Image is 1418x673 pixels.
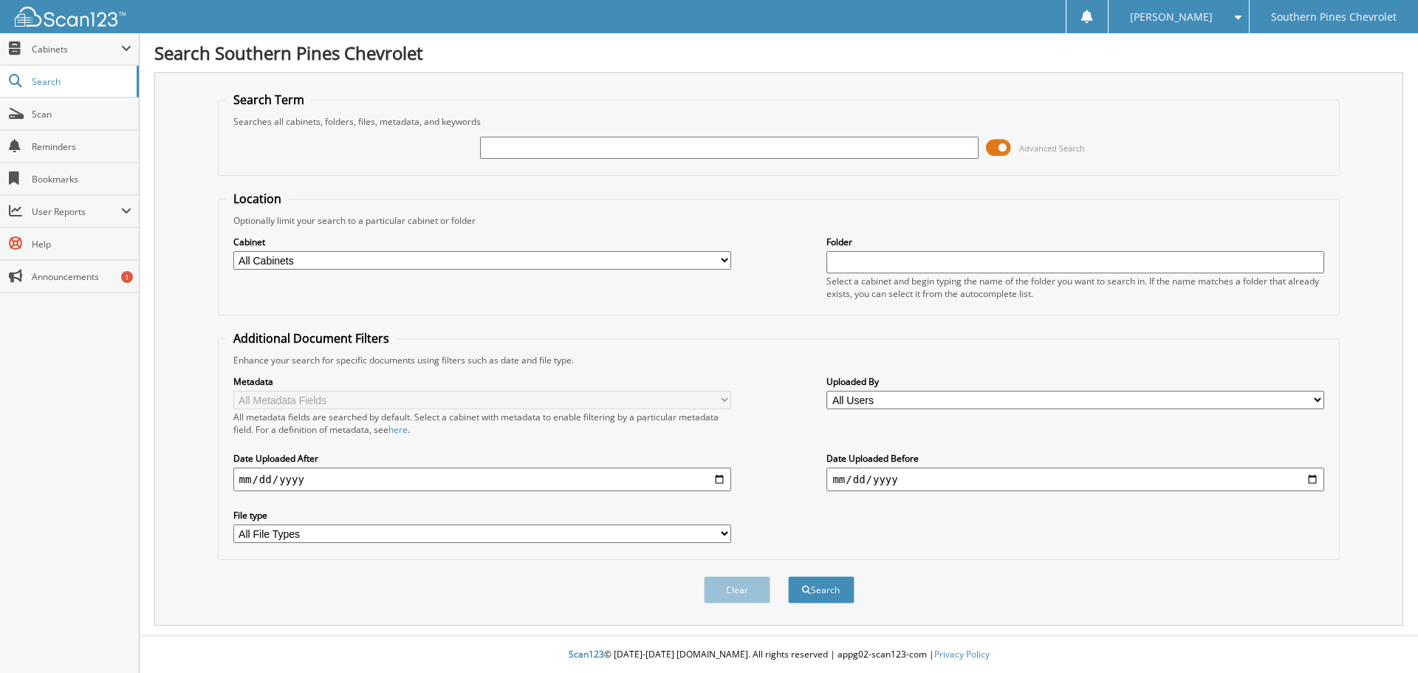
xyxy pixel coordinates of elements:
button: Clear [704,576,770,604]
label: Date Uploaded Before [826,452,1324,465]
span: Southern Pines Chevrolet [1271,13,1397,21]
span: Bookmarks [32,173,131,185]
label: Date Uploaded After [233,452,731,465]
img: scan123-logo-white.svg [15,7,126,27]
button: Search [788,576,854,604]
legend: Location [226,191,289,207]
label: Folder [826,236,1324,248]
span: User Reports [32,205,121,218]
span: Announcements [32,270,131,283]
span: Reminders [32,140,131,153]
div: Enhance your search for specific documents using filters such as date and file type. [226,354,1332,366]
legend: Additional Document Filters [226,330,397,346]
span: [PERSON_NAME] [1130,13,1213,21]
div: 1 [121,271,133,283]
span: Cabinets [32,43,121,55]
label: Metadata [233,375,731,388]
a: here [388,423,408,436]
div: © [DATE]-[DATE] [DOMAIN_NAME]. All rights reserved | appg02-scan123-com | [140,637,1418,673]
span: Advanced Search [1019,143,1085,154]
div: Searches all cabinets, folders, files, metadata, and keywords [226,115,1332,128]
h1: Search Southern Pines Chevrolet [154,41,1403,65]
label: Cabinet [233,236,731,248]
div: Select a cabinet and begin typing the name of the folder you want to search in. If the name match... [826,275,1324,300]
input: start [233,468,731,491]
legend: Search Term [226,92,312,108]
label: Uploaded By [826,375,1324,388]
span: Help [32,238,131,250]
label: File type [233,509,731,522]
a: Privacy Policy [934,648,990,660]
div: Optionally limit your search to a particular cabinet or folder [226,214,1332,227]
span: Scan123 [569,648,604,660]
span: Scan [32,108,131,120]
span: Search [32,75,129,88]
input: end [826,468,1324,491]
div: All metadata fields are searched by default. Select a cabinet with metadata to enable filtering b... [233,411,731,436]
